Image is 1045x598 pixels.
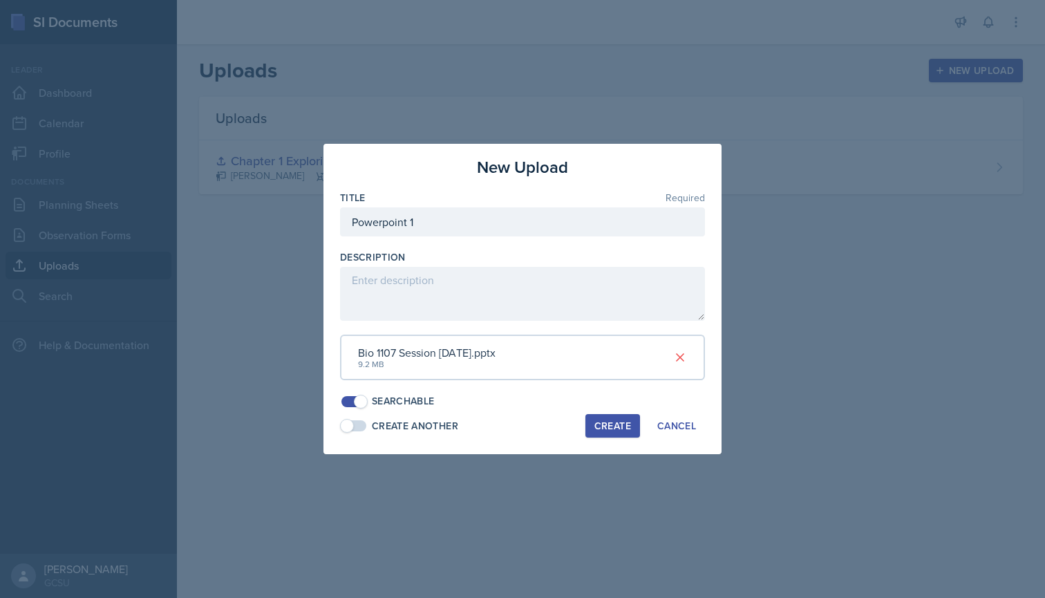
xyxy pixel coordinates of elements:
label: Description [340,250,406,264]
label: Title [340,191,366,205]
div: 9.2 MB [358,358,496,371]
div: Searchable [372,394,435,409]
input: Enter title [340,207,705,236]
h3: New Upload [477,155,568,180]
div: Cancel [657,420,696,431]
span: Required [666,193,705,203]
div: Bio 1107 Session [DATE].pptx [358,344,496,361]
div: Create [594,420,631,431]
button: Cancel [648,414,705,438]
button: Create [585,414,640,438]
div: Create Another [372,419,458,433]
